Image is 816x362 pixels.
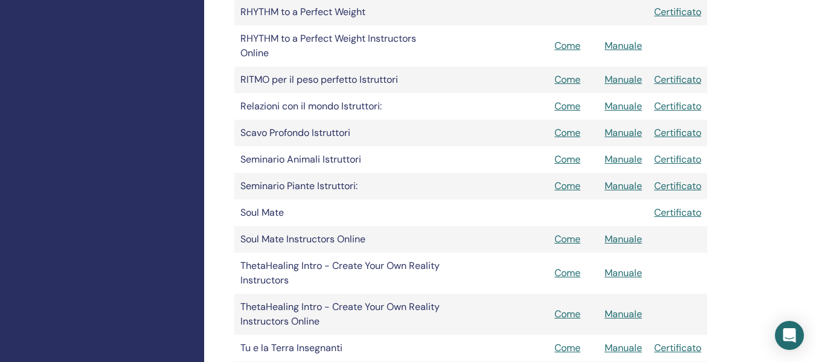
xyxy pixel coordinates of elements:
[554,179,580,192] a: Come
[605,179,642,192] a: Manuale
[605,308,642,320] a: Manuale
[554,341,580,354] a: Come
[605,73,642,86] a: Manuale
[234,335,452,361] td: Tu e la Terra Insegnanti
[654,153,701,166] a: Certificato
[234,173,452,199] td: Seminario Piante Istruttori:
[654,5,701,18] a: Certificato
[605,126,642,139] a: Manuale
[605,100,642,112] a: Manuale
[554,39,580,52] a: Come
[554,308,580,320] a: Come
[234,253,452,294] td: ThetaHealing Intro - Create Your Own Reality Instructors
[654,341,701,354] a: Certificato
[775,321,804,350] div: Open Intercom Messenger
[605,233,642,245] a: Manuale
[554,153,580,166] a: Come
[234,25,452,66] td: RHYTHM to a Perfect Weight Instructors Online
[234,120,452,146] td: Scavo Profondo Istruttori
[654,73,701,86] a: Certificato
[654,206,701,219] a: Certificato
[605,153,642,166] a: Manuale
[554,100,580,112] a: Come
[605,341,642,354] a: Manuale
[554,126,580,139] a: Come
[605,267,642,279] a: Manuale
[654,100,701,112] a: Certificato
[654,126,701,139] a: Certificato
[554,267,580,279] a: Come
[654,179,701,192] a: Certificato
[554,233,580,245] a: Come
[605,39,642,52] a: Manuale
[554,73,580,86] a: Come
[234,93,452,120] td: Relazioni con il mondo Istruttori:
[234,146,452,173] td: Seminario Animali Istruttori
[234,294,452,335] td: ThetaHealing Intro - Create Your Own Reality Instructors Online
[234,199,452,226] td: Soul Mate
[234,226,452,253] td: Soul Mate Instructors Online
[234,66,452,93] td: RITMO per il peso perfetto Istruttori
